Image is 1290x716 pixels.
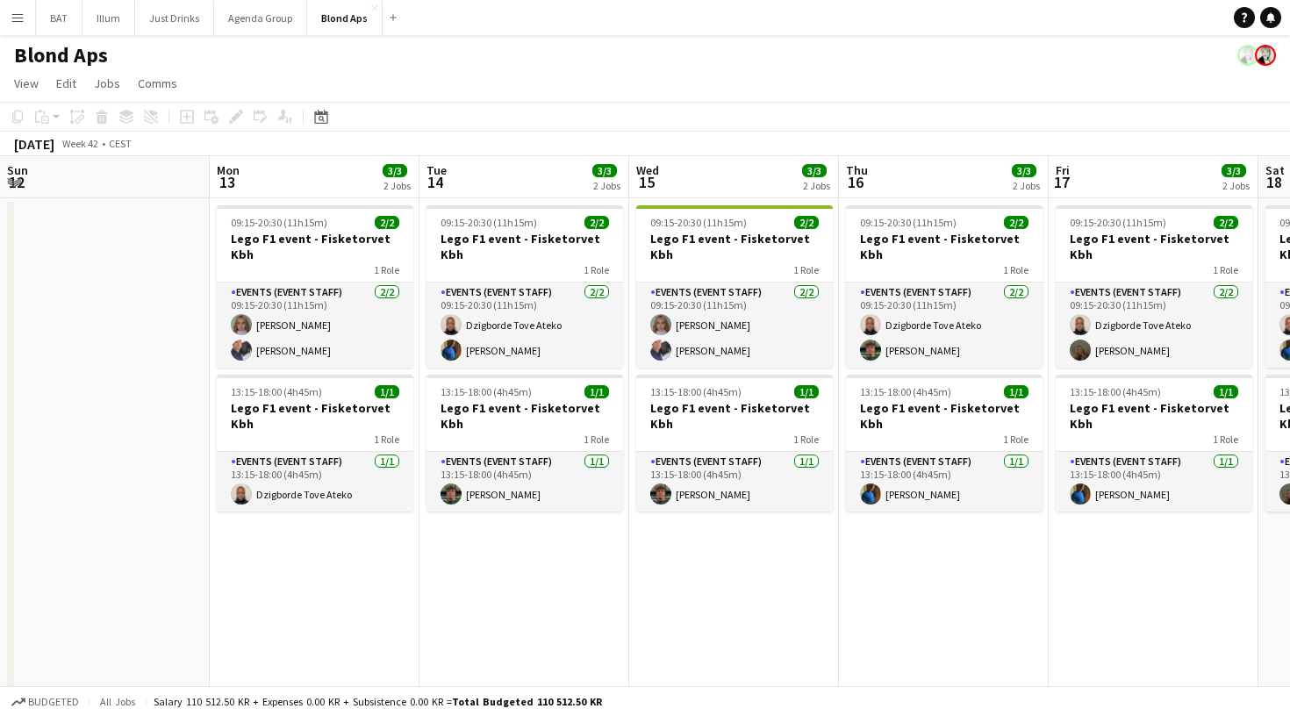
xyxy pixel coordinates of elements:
span: 3/3 [802,164,827,177]
div: 2 Jobs [803,179,830,192]
span: 13 [214,172,240,192]
a: Edit [49,72,83,95]
app-card-role: Events (Event Staff)1/113:15-18:00 (4h45m)[PERSON_NAME] [846,452,1043,512]
div: 13:15-18:00 (4h45m)1/1Lego F1 event - Fisketorvet Kbh1 RoleEvents (Event Staff)1/113:15-18:00 (4h... [426,375,623,512]
h3: Lego F1 event - Fisketorvet Kbh [426,400,623,432]
div: 2 Jobs [593,179,620,192]
div: 2 Jobs [383,179,411,192]
span: Total Budgeted 110 512.50 KR [452,695,602,708]
div: Salary 110 512.50 KR + Expenses 0.00 KR + Subsistence 0.00 KR = [154,695,602,708]
div: 13:15-18:00 (4h45m)1/1Lego F1 event - Fisketorvet Kbh1 RoleEvents (Event Staff)1/113:15-18:00 (4h... [846,375,1043,512]
app-card-role: Events (Event Staff)1/113:15-18:00 (4h45m)[PERSON_NAME] [636,452,833,512]
span: 1/1 [375,385,399,398]
app-job-card: 09:15-20:30 (11h15m)2/2Lego F1 event - Fisketorvet Kbh1 RoleEvents (Event Staff)2/209:15-20:30 (1... [426,205,623,368]
span: 09:15-20:30 (11h15m) [441,216,537,229]
span: 12 [4,172,28,192]
a: Jobs [87,72,127,95]
h3: Lego F1 event - Fisketorvet Kbh [1056,231,1252,262]
span: All jobs [97,695,139,708]
span: 09:15-20:30 (11h15m) [1070,216,1166,229]
h1: Blond Aps [14,42,108,68]
span: Mon [217,162,240,178]
app-job-card: 09:15-20:30 (11h15m)2/2Lego F1 event - Fisketorvet Kbh1 RoleEvents (Event Staff)2/209:15-20:30 (1... [1056,205,1252,368]
span: 09:15-20:30 (11h15m) [231,216,327,229]
app-card-role: Events (Event Staff)1/113:15-18:00 (4h45m)[PERSON_NAME] [426,452,623,512]
span: Sun [7,162,28,178]
span: 13:15-18:00 (4h45m) [650,385,742,398]
span: 09:15-20:30 (11h15m) [650,216,747,229]
span: 15 [634,172,659,192]
h3: Lego F1 event - Fisketorvet Kbh [846,400,1043,432]
span: 2/2 [1004,216,1028,229]
span: 13:15-18:00 (4h45m) [860,385,951,398]
span: 1/1 [794,385,819,398]
span: Budgeted [28,696,79,708]
h3: Lego F1 event - Fisketorvet Kbh [636,231,833,262]
button: BAT [36,1,82,35]
div: 2 Jobs [1013,179,1040,192]
h3: Lego F1 event - Fisketorvet Kbh [217,400,413,432]
button: Budgeted [9,692,82,712]
span: 09:15-20:30 (11h15m) [860,216,957,229]
app-job-card: 13:15-18:00 (4h45m)1/1Lego F1 event - Fisketorvet Kbh1 RoleEvents (Event Staff)1/113:15-18:00 (4h... [217,375,413,512]
span: Edit [56,75,76,91]
span: 1 Role [374,263,399,276]
span: View [14,75,39,91]
a: Comms [131,72,184,95]
h3: Lego F1 event - Fisketorvet Kbh [636,400,833,432]
div: [DATE] [14,135,54,153]
span: 2/2 [375,216,399,229]
app-job-card: 09:15-20:30 (11h15m)2/2Lego F1 event - Fisketorvet Kbh1 RoleEvents (Event Staff)2/209:15-20:30 (1... [636,205,833,368]
span: 1 Role [1213,433,1238,446]
span: Wed [636,162,659,178]
app-job-card: 13:15-18:00 (4h45m)1/1Lego F1 event - Fisketorvet Kbh1 RoleEvents (Event Staff)1/113:15-18:00 (4h... [636,375,833,512]
span: 1 Role [1003,433,1028,446]
span: Tue [426,162,447,178]
span: 13:15-18:00 (4h45m) [441,385,532,398]
span: 1/1 [1214,385,1238,398]
span: 1/1 [584,385,609,398]
span: 2/2 [584,216,609,229]
span: 1 Role [793,433,819,446]
span: 1 Role [584,433,609,446]
app-card-role: Events (Event Staff)2/209:15-20:30 (11h15m)Dzigborde Tove Ateko[PERSON_NAME] [1056,283,1252,368]
span: 1 Role [584,263,609,276]
h3: Lego F1 event - Fisketorvet Kbh [217,231,413,262]
app-card-role: Events (Event Staff)1/113:15-18:00 (4h45m)Dzigborde Tove Ateko [217,452,413,512]
span: Jobs [94,75,120,91]
app-card-role: Events (Event Staff)2/209:15-20:30 (11h15m)[PERSON_NAME][PERSON_NAME] [636,283,833,368]
span: Week 42 [58,137,102,150]
span: 17 [1053,172,1070,192]
app-job-card: 09:15-20:30 (11h15m)2/2Lego F1 event - Fisketorvet Kbh1 RoleEvents (Event Staff)2/209:15-20:30 (1... [846,205,1043,368]
app-card-role: Events (Event Staff)2/209:15-20:30 (11h15m)Dzigborde Tove Ateko[PERSON_NAME] [846,283,1043,368]
button: Blond Aps [307,1,383,35]
app-job-card: 09:15-20:30 (11h15m)2/2Lego F1 event - Fisketorvet Kbh1 RoleEvents (Event Staff)2/209:15-20:30 (1... [217,205,413,368]
span: 16 [843,172,868,192]
h3: Lego F1 event - Fisketorvet Kbh [1056,400,1252,432]
button: Agenda Group [214,1,307,35]
app-user-avatar: Kersti Bøgebjerg [1237,45,1258,66]
span: 3/3 [592,164,617,177]
app-card-role: Events (Event Staff)2/209:15-20:30 (11h15m)[PERSON_NAME][PERSON_NAME] [217,283,413,368]
span: Comms [138,75,177,91]
span: 1 Role [1213,263,1238,276]
span: 1/1 [1004,385,1028,398]
span: 2/2 [1214,216,1238,229]
div: 2 Jobs [1222,179,1250,192]
app-job-card: 13:15-18:00 (4h45m)1/1Lego F1 event - Fisketorvet Kbh1 RoleEvents (Event Staff)1/113:15-18:00 (4h... [1056,375,1252,512]
h3: Lego F1 event - Fisketorvet Kbh [426,231,623,262]
span: 13:15-18:00 (4h45m) [1070,385,1161,398]
app-card-role: Events (Event Staff)1/113:15-18:00 (4h45m)[PERSON_NAME] [1056,452,1252,512]
span: 1 Role [1003,263,1028,276]
h3: Lego F1 event - Fisketorvet Kbh [846,231,1043,262]
span: 3/3 [1222,164,1246,177]
span: 1 Role [793,263,819,276]
app-card-role: Events (Event Staff)2/209:15-20:30 (11h15m)Dzigborde Tove Ateko[PERSON_NAME] [426,283,623,368]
